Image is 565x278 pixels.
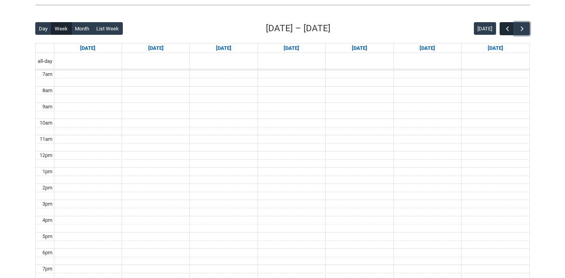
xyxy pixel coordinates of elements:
[38,119,54,127] div: 10am
[35,22,52,35] button: Day
[474,22,496,35] button: [DATE]
[41,87,54,95] div: 8am
[41,200,54,208] div: 3pm
[41,265,54,273] div: 7pm
[418,43,437,53] a: Go to December 12, 2025
[486,43,505,53] a: Go to December 13, 2025
[266,22,330,35] h2: [DATE] – [DATE]
[38,135,54,143] div: 11am
[41,249,54,257] div: 6pm
[41,168,54,176] div: 1pm
[41,184,54,192] div: 2pm
[500,22,515,35] button: Previous Week
[214,43,233,53] a: Go to December 9, 2025
[41,216,54,224] div: 4pm
[147,43,165,53] a: Go to December 8, 2025
[38,151,54,159] div: 12pm
[93,22,123,35] button: List Week
[282,43,301,53] a: Go to December 10, 2025
[35,1,530,9] img: REDU_GREY_LINE
[41,233,54,240] div: 5pm
[51,22,72,35] button: Week
[515,22,530,35] button: Next Week
[41,70,54,78] div: 7am
[41,103,54,111] div: 9am
[350,43,369,53] a: Go to December 11, 2025
[71,22,93,35] button: Month
[36,57,54,65] span: all-day
[78,43,97,53] a: Go to December 7, 2025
